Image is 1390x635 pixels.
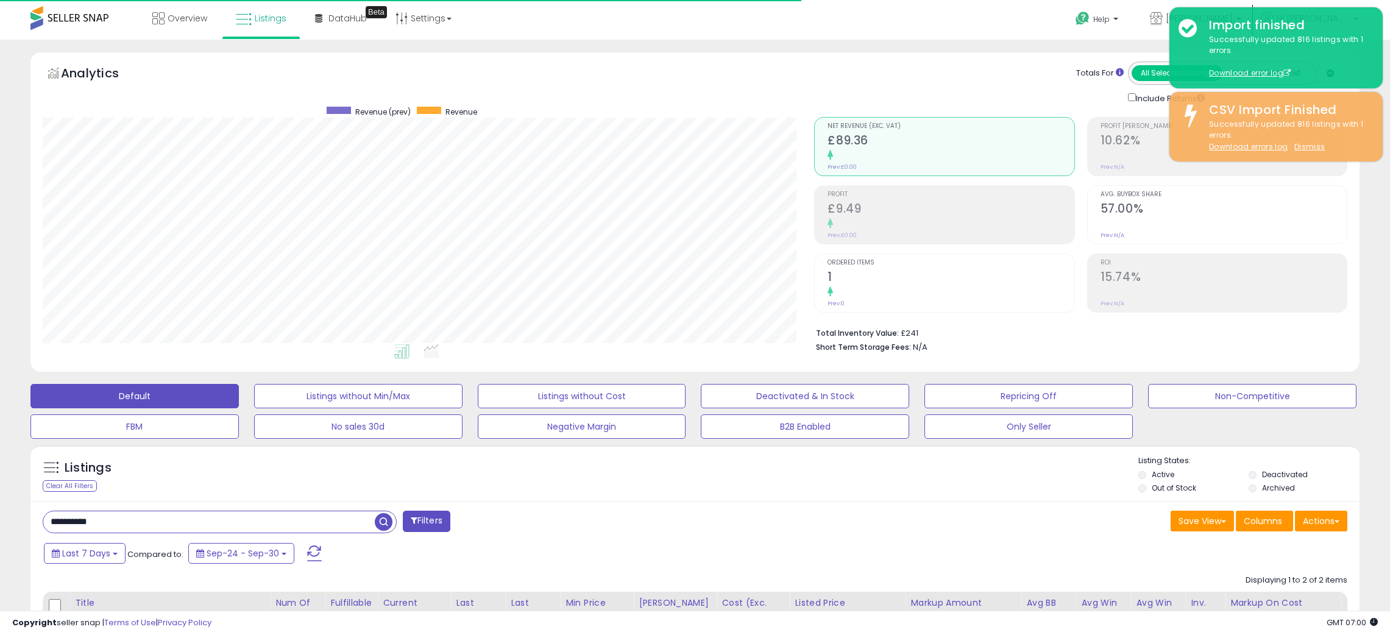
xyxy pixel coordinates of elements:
span: Sep-24 - Sep-30 [207,547,279,559]
div: Include Returns [1119,91,1219,105]
button: All Selected Listings [1132,65,1222,81]
label: Active [1152,469,1174,480]
li: £241 [816,325,1338,339]
div: Avg Win Price 24h. [1081,597,1126,635]
div: Successfully updated 816 listings with 1 errors. [1200,119,1374,153]
span: 2025-10-9 07:00 GMT [1327,617,1378,628]
div: Avg Win Price [1136,597,1180,622]
a: Download error log [1209,68,1291,78]
b: Short Term Storage Fees: [816,342,911,352]
strong: Copyright [12,617,57,628]
button: Filters [403,511,450,532]
div: Markup Amount [910,597,1016,609]
div: Last Purchase Price [456,597,500,635]
span: Profit [PERSON_NAME] [1101,123,1347,130]
span: Last 7 Days [62,547,110,559]
span: Compared to: [127,548,183,560]
div: seller snap | | [12,617,211,629]
div: Clear All Filters [43,480,97,492]
div: Import finished [1200,16,1374,34]
h2: £9.49 [828,202,1074,218]
div: Successfully updated 816 listings with 1 errors. [1200,34,1374,79]
div: Avg BB Share [1026,597,1071,622]
span: Help [1093,14,1110,24]
span: N/A [913,341,927,353]
div: Current Buybox Price [383,597,445,622]
button: Sep-24 - Sep-30 [188,543,294,564]
div: Markup on Cost [1230,597,1336,609]
i: Get Help [1075,11,1090,26]
span: Overview [168,12,207,24]
span: Listings [255,12,286,24]
div: Listed Price [795,597,900,609]
span: Revenue (prev) [355,107,411,117]
button: Negative Margin [478,414,686,439]
label: Archived [1262,483,1295,493]
button: FBM [30,414,239,439]
a: Privacy Policy [158,617,211,628]
h2: 15.74% [1101,270,1347,286]
div: Min Price [566,597,628,609]
h2: £89.36 [828,133,1074,150]
button: Listings without Cost [478,384,686,408]
div: CSV Import Finished [1200,101,1374,119]
span: Ordered Items [828,260,1074,266]
p: Listing States: [1138,455,1360,467]
small: Prev: N/A [1101,300,1124,307]
small: Prev: £0.00 [828,232,857,239]
button: Repricing Off [924,384,1133,408]
button: Default [30,384,239,408]
div: Fulfillable Quantity [330,597,372,622]
div: [PERSON_NAME] [639,597,711,609]
div: Totals For [1076,68,1124,79]
div: Tooltip anchor [366,6,387,18]
span: DataHub [328,12,367,24]
span: Columns [1244,515,1282,527]
div: Displaying 1 to 2 of 2 items [1246,575,1347,586]
span: ROI [1101,260,1347,266]
span: Profit [828,191,1074,198]
button: Only Seller [924,414,1133,439]
div: Cost (Exc. VAT) [722,597,784,622]
span: [PERSON_NAME] [1166,12,1233,24]
button: Actions [1295,511,1347,531]
div: Inv. value [1191,597,1220,622]
span: Net Revenue (Exc. VAT) [828,123,1074,130]
small: Prev: £0.00 [828,163,857,171]
h2: 10.62% [1101,133,1347,150]
label: Deactivated [1262,469,1308,480]
h5: Analytics [61,65,143,85]
h2: 57.00% [1101,202,1347,218]
button: Deactivated & In Stock [701,384,909,408]
button: Columns [1236,511,1293,531]
a: Terms of Use [104,617,156,628]
button: Non-Competitive [1148,384,1356,408]
small: Prev: 0 [828,300,845,307]
h5: Listings [65,459,112,477]
button: B2B Enabled [701,414,909,439]
div: Num of Comp. [275,597,320,622]
button: Listings without Min/Max [254,384,463,408]
button: No sales 30d [254,414,463,439]
a: Download errors log [1209,141,1288,152]
a: Help [1066,2,1130,40]
button: Last 7 Days [44,543,126,564]
button: Save View [1171,511,1234,531]
span: Revenue [445,107,477,117]
h2: 1 [828,270,1074,286]
label: Out of Stock [1152,483,1196,493]
u: Dismiss [1294,141,1325,152]
small: Prev: N/A [1101,232,1124,239]
b: Total Inventory Value: [816,328,899,338]
div: Title [75,597,265,609]
small: Prev: N/A [1101,163,1124,171]
span: Avg. Buybox Share [1101,191,1347,198]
